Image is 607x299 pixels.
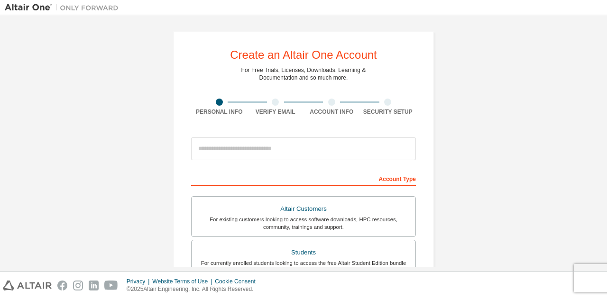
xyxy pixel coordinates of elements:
[89,281,99,290] img: linkedin.svg
[197,246,410,259] div: Students
[248,108,304,116] div: Verify Email
[104,281,118,290] img: youtube.svg
[57,281,67,290] img: facebook.svg
[3,281,52,290] img: altair_logo.svg
[197,202,410,216] div: Altair Customers
[303,108,360,116] div: Account Info
[230,49,377,61] div: Create an Altair One Account
[127,278,152,285] div: Privacy
[191,171,416,186] div: Account Type
[197,216,410,231] div: For existing customers looking to access software downloads, HPC resources, community, trainings ...
[241,66,366,82] div: For Free Trials, Licenses, Downloads, Learning & Documentation and so much more.
[215,278,261,285] div: Cookie Consent
[5,3,123,12] img: Altair One
[360,108,416,116] div: Security Setup
[191,108,248,116] div: Personal Info
[127,285,261,293] p: © 2025 Altair Engineering, Inc. All Rights Reserved.
[73,281,83,290] img: instagram.svg
[197,259,410,274] div: For currently enrolled students looking to access the free Altair Student Edition bundle and all ...
[152,278,215,285] div: Website Terms of Use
